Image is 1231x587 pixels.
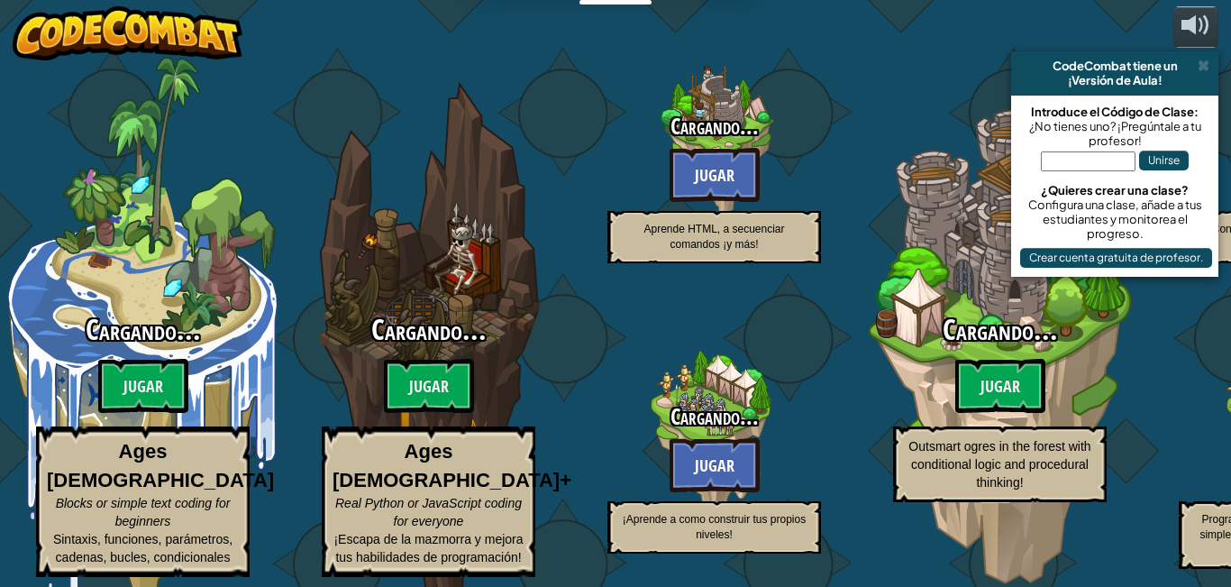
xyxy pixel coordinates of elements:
[371,310,487,349] span: Cargando...
[1020,248,1212,268] button: Crear cuenta gratuita de profesor.
[1020,105,1209,119] div: Introduce el Código de Clase:
[86,310,201,349] span: Cargando...
[1020,183,1209,197] div: ¿Quieres crear una clase?
[335,496,522,528] span: Real Python or JavaScript coding for everyone
[571,290,857,576] div: Complete previous world to unlock
[1018,59,1211,73] div: CodeCombat tiene un
[623,513,806,541] span: ¡Aprende a como construir tus propios niveles!
[670,111,759,142] span: Cargando...
[333,440,571,491] strong: Ages [DEMOGRAPHIC_DATA]+
[56,496,231,528] span: Blocks or simple text coding for beginners
[955,359,1045,413] btn: Jugar
[53,532,233,564] span: Sintaxis, funciones, parámetros, cadenas, bucles, condicionales
[333,532,523,564] span: ¡Escapa de la mazmorra y mejora tus habilidades de programación!
[670,148,760,202] btn: Jugar
[1020,119,1209,148] div: ¿No tienes uno? ¡Pregúntale a tu profesor!
[670,401,759,432] span: Cargando...
[13,6,243,60] img: CodeCombat - Learn how to code by playing a game
[98,359,188,413] btn: Jugar
[384,359,474,413] btn: Jugar
[943,310,1058,349] span: Cargando...
[1173,6,1218,49] button: Ajustar volúmen
[47,440,274,491] strong: Ages [DEMOGRAPHIC_DATA]
[908,439,1090,490] span: Outsmart ogres in the forest with conditional logic and procedural thinking!
[1020,197,1209,241] div: Configura una clase, añade a tus estudiantes y monitorea el progreso.
[1139,151,1189,170] button: Unirse
[670,438,760,492] btn: Jugar
[1018,73,1211,87] div: ¡Versión de Aula!
[643,223,784,251] span: Aprende HTML, a secuenciar comandos ¡y más!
